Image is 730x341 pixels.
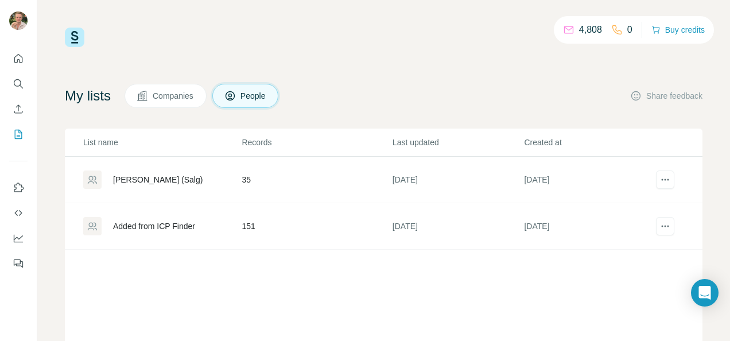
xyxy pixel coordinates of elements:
[65,28,84,47] img: Surfe Logo
[656,217,674,235] button: actions
[9,99,28,119] button: Enrich CSV
[630,90,702,102] button: Share feedback
[241,157,391,203] td: 35
[153,90,195,102] span: Companies
[242,137,391,148] p: Records
[9,203,28,223] button: Use Surfe API
[691,279,719,307] div: Open Intercom Messenger
[524,137,655,148] p: Created at
[241,203,391,250] td: 151
[656,170,674,189] button: actions
[9,11,28,30] img: Avatar
[651,22,705,38] button: Buy credits
[240,90,267,102] span: People
[9,48,28,69] button: Quick start
[65,87,111,105] h4: My lists
[523,157,655,203] td: [DATE]
[9,253,28,274] button: Feedback
[579,23,602,37] p: 4,808
[113,220,195,232] div: Added from ICP Finder
[83,137,240,148] p: List name
[9,177,28,198] button: Use Surfe on LinkedIn
[392,203,524,250] td: [DATE]
[523,203,655,250] td: [DATE]
[9,124,28,145] button: My lists
[113,174,203,185] div: [PERSON_NAME] (Salg)
[393,137,523,148] p: Last updated
[392,157,524,203] td: [DATE]
[9,228,28,249] button: Dashboard
[9,73,28,94] button: Search
[627,23,632,37] p: 0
